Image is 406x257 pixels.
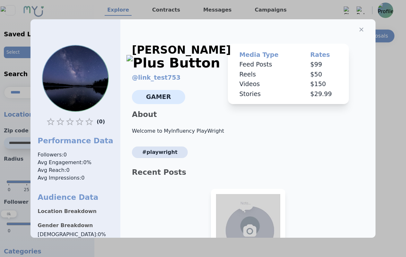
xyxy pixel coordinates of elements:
td: Videos [230,79,301,89]
td: Stories [230,89,301,99]
td: $ 150 [301,79,347,89]
th: Rates [301,50,347,60]
td: $ 29.99 [301,89,347,99]
td: Reels [230,70,301,80]
th: Media Type [230,50,301,60]
img: Profile [43,46,108,111]
p: Recent Posts [127,167,369,177]
h1: Audience Data [38,192,113,202]
div: [PERSON_NAME] [132,44,231,69]
p: ( 0 ) [97,117,105,127]
h1: Performance Data [38,136,113,146]
p: Gender Breakdown [38,222,113,229]
td: Feed Posts [230,60,301,70]
p: Welcome to MyInfluency PlayWright [127,127,369,135]
p: About [127,109,369,120]
span: Avg Engagement: 0 % [38,159,113,166]
span: #PlayWright [132,146,188,158]
td: $ 99 [301,60,347,70]
span: [DEMOGRAPHIC_DATA] : 0 % [38,231,113,238]
a: @link_test753 [132,74,180,81]
span: Gamer [132,90,185,104]
span: Avg Impressions: 0 [38,174,113,182]
span: Followers: 0 [38,151,113,159]
td: $ 50 [301,70,347,80]
span: Avg Reach: 0 [38,166,113,174]
img: Plus Button [126,55,220,71]
p: Location Breakdown [38,208,113,215]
